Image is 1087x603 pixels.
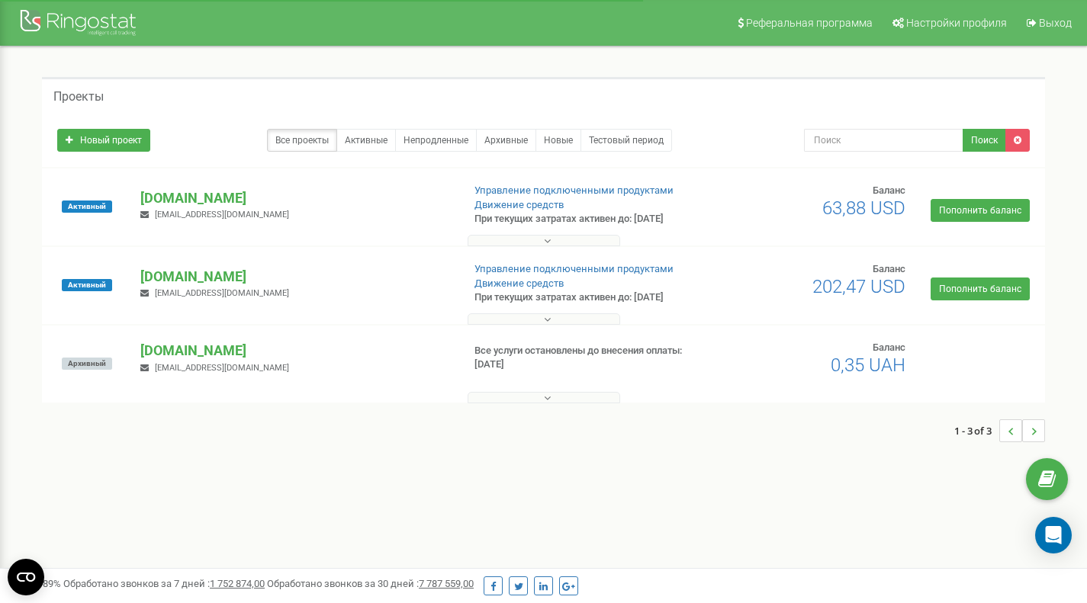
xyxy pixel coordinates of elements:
[140,267,449,287] p: [DOMAIN_NAME]
[267,578,474,589] span: Обработано звонков за 30 дней :
[873,263,905,274] span: Баланс
[804,129,963,152] input: Поиск
[336,129,396,152] a: Активные
[267,129,337,152] a: Все проекты
[954,419,999,442] span: 1 - 3 of 3
[873,184,905,196] span: Баланс
[746,17,873,29] span: Реферальная программа
[210,578,265,589] u: 1 752 874,00
[831,354,905,376] span: 0,35 UAH
[155,210,289,220] span: [EMAIL_ADDRESS][DOMAIN_NAME]
[963,129,1006,152] button: Поиск
[931,199,1030,222] a: Пополнить баланс
[474,184,674,196] a: Управление подключенными продуктами
[419,578,474,589] u: 7 787 559,00
[1039,17,1072,29] span: Выход
[1035,517,1072,553] div: Open Intercom Messenger
[906,17,1007,29] span: Настройки профиля
[474,344,700,372] p: Все услуги остановлены до внесения оплаты: [DATE]
[155,288,289,298] span: [EMAIL_ADDRESS][DOMAIN_NAME]
[474,199,564,210] a: Движение средств
[395,129,477,152] a: Непродленные
[62,200,112,213] span: Активный
[535,129,581,152] a: Новые
[62,279,112,291] span: Активный
[474,277,564,289] a: Движение средств
[580,129,672,152] a: Тестовый период
[62,358,112,370] span: Архивный
[873,342,905,353] span: Баланс
[155,363,289,373] span: [EMAIL_ADDRESS][DOMAIN_NAME]
[474,212,700,226] p: При текущих затратах активен до: [DATE]
[812,276,905,297] span: 202,47 USD
[140,188,449,208] p: [DOMAIN_NAME]
[63,578,265,589] span: Обработано звонков за 7 дней :
[140,341,449,361] p: [DOMAIN_NAME]
[474,290,700,305] p: При текущих затратах активен до: [DATE]
[931,277,1030,300] a: Пополнить баланс
[57,129,150,152] a: Новый проект
[53,90,104,104] h5: Проекты
[822,197,905,219] span: 63,88 USD
[954,404,1045,457] nav: ...
[8,559,44,595] button: Open CMP widget
[476,129,536,152] a: Архивные
[474,263,674,274] a: Управление подключенными продуктами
